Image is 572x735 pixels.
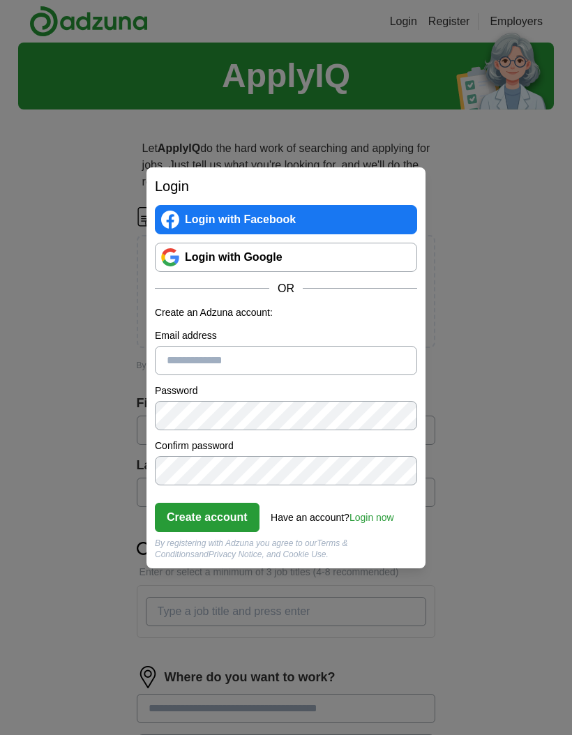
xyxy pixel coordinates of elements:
[155,538,348,559] a: Terms & Conditions
[155,503,259,532] button: Create account
[209,550,262,559] a: Privacy Notice
[155,243,417,272] a: Login with Google
[155,176,417,197] h2: Login
[155,328,417,343] label: Email address
[155,439,417,453] label: Confirm password
[155,538,417,560] div: By registering with Adzuna you agree to our and , and Cookie Use.
[155,384,417,398] label: Password
[155,205,417,234] a: Login with Facebook
[155,305,417,320] p: Create an Adzuna account:
[269,280,303,297] span: OR
[349,512,394,523] a: Login now
[271,502,394,525] div: Have an account?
